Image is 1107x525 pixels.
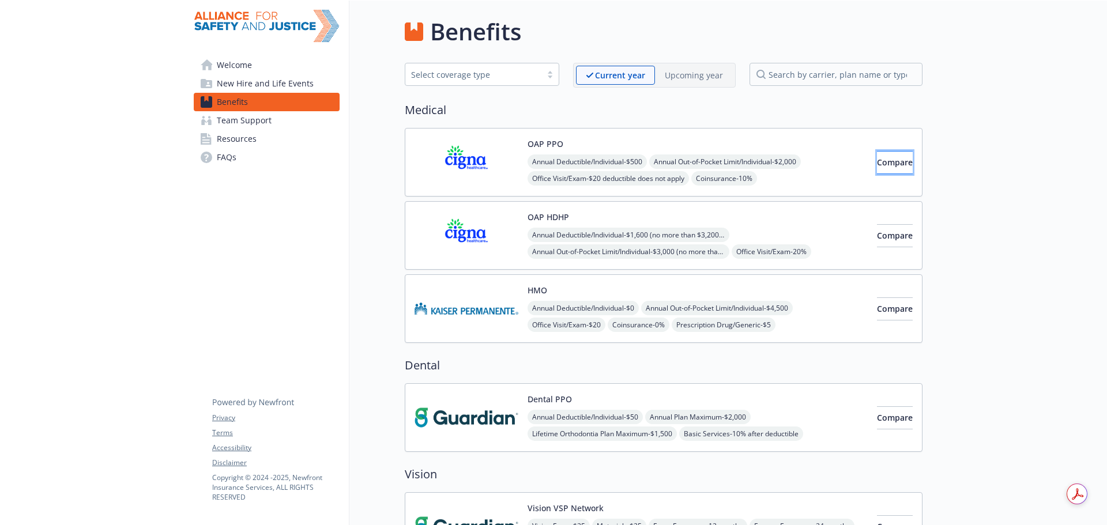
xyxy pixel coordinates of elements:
span: Resources [217,130,257,148]
a: Resources [194,130,340,148]
span: Annual Plan Maximum - $2,000 [645,410,751,424]
span: Coinsurance - 0% [608,318,669,332]
img: CIGNA carrier logo [415,211,518,260]
span: Compare [877,412,913,423]
button: HMO [528,284,547,296]
span: Compare [877,230,913,241]
span: Office Visit/Exam - 20% [732,244,811,259]
button: Dental PPO [528,393,572,405]
span: FAQs [217,148,236,167]
div: Select coverage type [411,69,536,81]
p: Current year [595,69,645,81]
span: Annual Deductible/Individual - $0 [528,301,639,315]
span: Lifetime Orthodontia Plan Maximum - $1,500 [528,426,677,441]
span: Prescription Drug/Generic - $5 [672,318,775,332]
span: Coinsurance - 10% [691,171,757,186]
span: New Hire and Life Events [217,74,314,93]
a: New Hire and Life Events [194,74,340,93]
h2: Dental [405,357,922,374]
span: Annual Deductible/Individual - $1,600 (no more than $3,200 per individual - within a family) [528,228,729,242]
a: FAQs [194,148,340,167]
a: Privacy [212,413,339,423]
span: Annual Deductible/Individual - $50 [528,410,643,424]
button: OAP PPO [528,138,563,150]
h2: Vision [405,466,922,483]
span: Welcome [217,56,252,74]
a: Accessibility [212,443,339,453]
a: Team Support [194,111,340,130]
span: Office Visit/Exam - $20 deductible does not apply [528,171,689,186]
span: Benefits [217,93,248,111]
a: Benefits [194,93,340,111]
p: Upcoming year [665,69,723,81]
img: Kaiser Permanente Insurance Company carrier logo [415,284,518,333]
span: Annual Out-of-Pocket Limit/Individual - $3,000 (no more than $3,200 per individual - within a fam... [528,244,729,259]
h2: Medical [405,101,922,119]
button: Vision VSP Network [528,502,604,514]
button: Compare [877,297,913,320]
a: Welcome [194,56,340,74]
span: Office Visit/Exam - $20 [528,318,605,332]
img: CIGNA carrier logo [415,138,518,187]
img: Guardian carrier logo [415,393,518,442]
span: Annual Out-of-Pocket Limit/Individual - $2,000 [649,154,801,169]
h1: Benefits [430,14,521,49]
a: Terms [212,428,339,438]
span: Annual Out-of-Pocket Limit/Individual - $4,500 [641,301,793,315]
span: Basic Services - 10% after deductible [679,426,803,441]
input: search by carrier, plan name or type [750,63,922,86]
span: Compare [877,157,913,168]
button: Compare [877,151,913,174]
span: Team Support [217,111,272,130]
span: Compare [877,303,913,314]
button: OAP HDHP [528,211,569,223]
button: Compare [877,406,913,429]
span: Annual Deductible/Individual - $500 [528,154,647,169]
p: Copyright © 2024 - 2025 , Newfront Insurance Services, ALL RIGHTS RESERVED [212,473,339,502]
a: Disclaimer [212,458,339,468]
button: Compare [877,224,913,247]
